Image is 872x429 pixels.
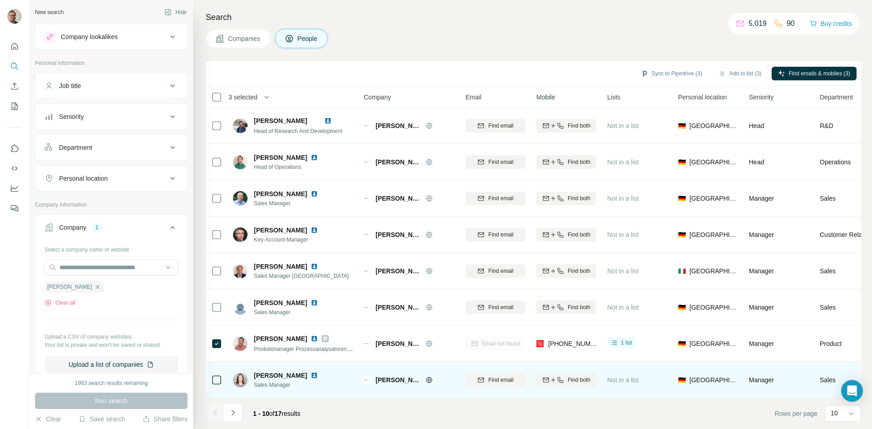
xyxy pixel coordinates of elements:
[689,194,738,203] span: [GEOGRAPHIC_DATA]
[206,11,861,24] h4: Search
[488,303,513,311] span: Find email
[689,230,738,239] span: [GEOGRAPHIC_DATA]
[35,168,187,189] button: Personal location
[536,119,596,133] button: Find both
[45,341,178,349] p: Your list is private and won't be saved or shared.
[254,153,307,162] span: [PERSON_NAME]
[59,174,108,183] div: Personal location
[712,67,768,80] button: Add to list (3)
[466,192,525,205] button: Find email
[324,117,332,124] img: LinkedIn logo
[59,143,92,152] div: Department
[607,158,639,166] span: Not in a list
[59,81,81,90] div: Job title
[254,128,342,134] span: Head of Research And Development
[820,158,851,167] span: Operations
[749,231,774,238] span: Manager
[233,300,248,315] img: Avatar
[47,283,92,291] span: [PERSON_NAME]
[7,160,22,177] button: Use Surfe API
[233,155,248,169] img: Avatar
[607,304,639,311] span: Not in a list
[488,376,513,384] span: Find email
[488,267,513,275] span: Find email
[749,195,774,202] span: Manager
[254,199,329,207] span: Sales Manager
[376,303,421,312] span: [PERSON_NAME]
[233,191,248,206] img: Avatar
[831,409,838,418] p: 10
[749,376,774,384] span: Manager
[466,373,525,387] button: Find email
[297,34,318,43] span: People
[45,356,178,373] button: Upload a list of companies
[275,410,282,417] span: 17
[568,303,590,311] span: Find both
[45,242,178,254] div: Select a company name or website
[689,121,738,130] span: [GEOGRAPHIC_DATA]
[376,375,421,385] span: [PERSON_NAME]
[689,158,738,167] span: [GEOGRAPHIC_DATA]
[607,195,639,202] span: Not in a list
[35,217,187,242] button: Company1
[7,38,22,54] button: Quick start
[678,121,686,130] span: 🇩🇪
[364,376,371,384] img: Logo of HORIBA Tocadero
[810,17,852,30] button: Buy credits
[253,410,269,417] span: 1 - 10
[254,189,307,198] span: [PERSON_NAME]
[789,69,850,78] span: Find emails & mobiles (3)
[749,122,764,129] span: Head
[311,263,318,270] img: LinkedIn logo
[678,194,686,203] span: 🇩🇪
[35,201,188,209] p: Company information
[254,345,389,352] span: Produktmanager Prozessanalysatoren für TOC, TNb, S,
[59,112,84,121] div: Seniority
[748,18,767,29] p: 5,019
[254,226,307,235] span: [PERSON_NAME]
[364,122,371,129] img: Logo of HORIBA Tocadero
[364,93,391,102] span: Company
[820,121,833,130] span: R&D
[7,180,22,197] button: Dashboard
[143,414,188,424] button: Share filters
[678,93,727,102] span: Personal location
[689,375,738,385] span: [GEOGRAPHIC_DATA]
[311,335,318,342] img: LinkedIn logo
[254,334,307,343] span: [PERSON_NAME]
[536,373,596,387] button: Find both
[364,304,371,311] img: Logo of HORIBA Tocadero
[820,303,836,312] span: Sales
[233,373,248,387] img: Avatar
[466,119,525,133] button: Find email
[536,228,596,242] button: Find both
[607,93,620,102] span: Lists
[254,381,329,389] span: Sales Manager
[568,267,590,275] span: Find both
[376,266,421,276] span: [PERSON_NAME]
[35,414,61,424] button: Clear
[841,380,863,402] div: Open Intercom Messenger
[568,231,590,239] span: Find both
[158,5,193,19] button: Hide
[376,158,421,167] span: [PERSON_NAME]
[7,200,22,217] button: Feedback
[820,93,853,102] span: Department
[536,339,544,348] img: provider prospeo logo
[548,340,605,347] span: [PHONE_NUMBER]
[749,158,764,166] span: Head
[689,303,738,312] span: [GEOGRAPHIC_DATA]
[678,375,686,385] span: 🇩🇪
[568,122,590,130] span: Find both
[7,78,22,94] button: Enrich CSV
[466,264,525,278] button: Find email
[568,376,590,384] span: Find both
[254,236,329,244] span: Key-Account-Manager
[228,93,258,102] span: 3 selected
[311,227,318,234] img: LinkedIn logo
[689,266,738,276] span: [GEOGRAPHIC_DATA]
[254,371,307,380] span: [PERSON_NAME]
[233,336,248,351] img: Avatar
[607,376,639,384] span: Not in a list
[820,375,836,385] span: Sales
